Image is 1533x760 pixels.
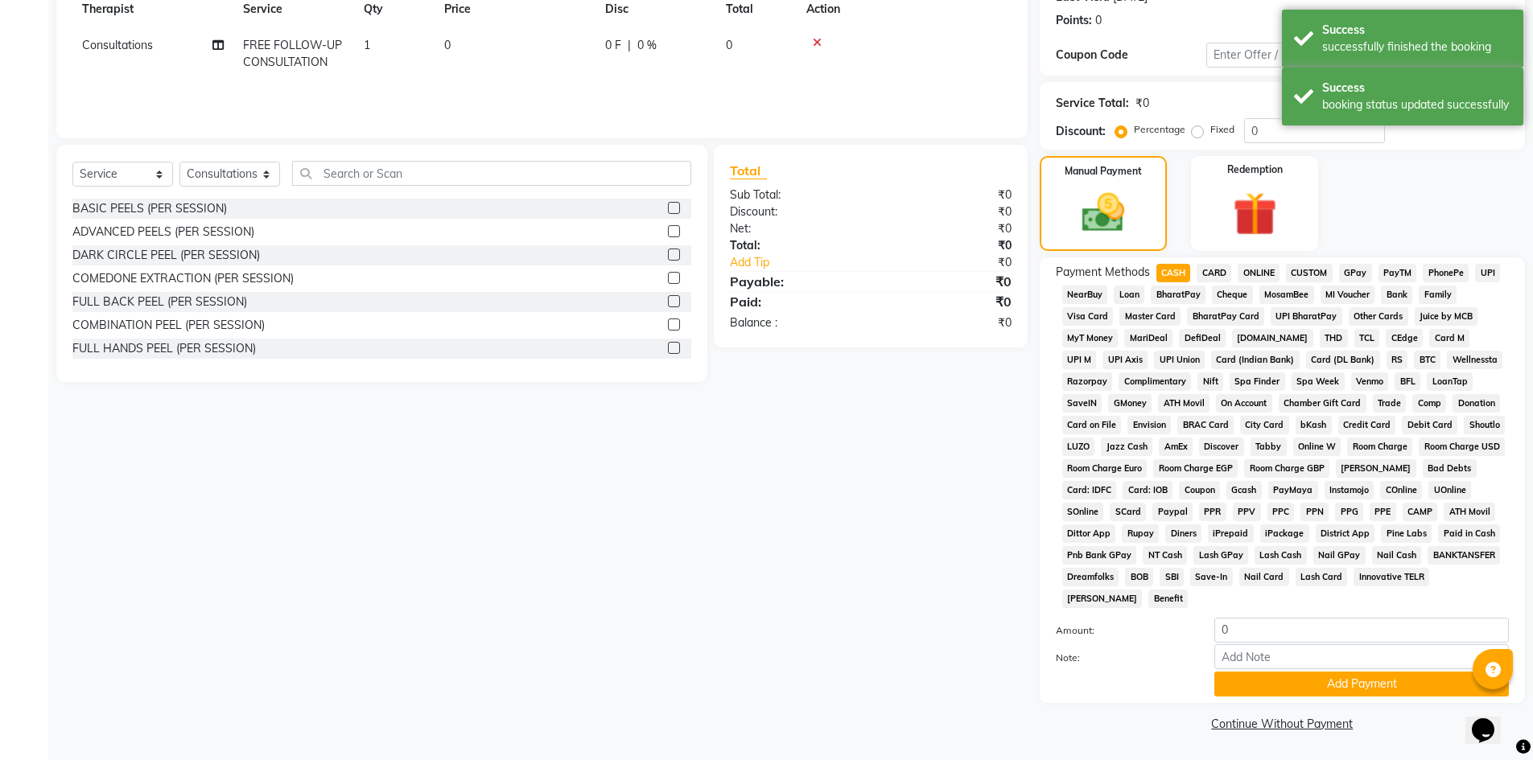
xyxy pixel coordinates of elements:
[1239,568,1289,586] span: Nail Card
[1419,438,1505,456] span: Room Charge USD
[1062,416,1122,434] span: Card on File
[1335,503,1363,521] span: PPG
[1347,438,1412,456] span: Room Charge
[1125,568,1153,586] span: BOB
[1475,264,1500,282] span: UPI
[1062,351,1097,369] span: UPI M
[1316,524,1375,543] span: District App
[1395,372,1420,391] span: BFL
[1428,481,1471,499] span: UOnline
[1447,351,1502,369] span: Wellnessta
[1244,459,1329,478] span: Room Charge GBP
[1062,438,1095,456] span: LUZO
[1123,481,1172,499] span: Card: IOB
[718,254,896,271] a: Add Tip
[1465,696,1517,744] iframe: chat widget
[1044,623,1203,638] label: Amount:
[1428,546,1500,565] span: BANKTANSFER
[1127,416,1171,434] span: Envision
[1056,123,1106,140] div: Discount:
[1415,307,1478,326] span: Juice by MCB
[364,38,370,52] span: 1
[1102,351,1148,369] span: UPI Axis
[718,272,871,291] div: Payable:
[871,203,1024,220] div: ₹0
[1114,286,1144,304] span: Loan
[1402,416,1457,434] span: Debit Card
[1322,22,1511,39] div: Success
[1268,481,1318,499] span: PayMaya
[1062,481,1117,499] span: Card: IDFC
[1230,372,1285,391] span: Spa Finder
[72,247,260,264] div: DARK CIRCLE PEEL (PER SESSION)
[1056,95,1129,112] div: Service Total:
[1438,524,1500,543] span: Paid in Cash
[871,187,1024,203] div: ₹0
[1292,372,1345,391] span: Spa Week
[1296,568,1348,586] span: Lash Card
[1062,394,1102,413] span: SaveIN
[1403,503,1438,521] span: CAMP
[1296,416,1332,434] span: bKash
[1101,438,1152,456] span: Jazz Cash
[1427,372,1473,391] span: LoanTap
[1351,372,1389,391] span: Venmo
[1378,264,1417,282] span: PayTM
[1286,264,1333,282] span: CUSTOM
[1381,286,1412,304] span: Bank
[1387,351,1408,369] span: RS
[896,254,1024,271] div: ₹0
[1062,372,1113,391] span: Razorpay
[1158,394,1210,413] span: ATH Movil
[871,314,1024,331] div: ₹0
[1414,351,1440,369] span: BTC
[1179,481,1220,499] span: Coupon
[1211,351,1300,369] span: Card (Indian Bank)
[1159,438,1193,456] span: AmEx
[1212,286,1253,304] span: Cheque
[1153,459,1238,478] span: Room Charge EGP
[1338,416,1396,434] span: Credit Card
[1069,188,1138,237] img: _cash.svg
[1370,503,1396,521] span: PPE
[1062,459,1148,478] span: Room Charge Euro
[1214,672,1509,696] button: Add Payment
[1271,307,1342,326] span: UPI BharatPay
[1056,12,1092,29] div: Points:
[871,237,1024,254] div: ₹0
[1381,524,1432,543] span: Pine Labs
[1143,546,1187,565] span: NT Cash
[1056,47,1207,64] div: Coupon Code
[1108,394,1152,413] span: GMoney
[1197,264,1231,282] span: CARD
[1386,329,1423,347] span: CEdge
[1119,307,1181,326] span: Master Card
[1300,503,1329,521] span: PPN
[1279,394,1366,413] span: Chamber Gift Card
[1313,546,1366,565] span: Nail GPay
[1119,372,1191,391] span: Complimentary
[1226,481,1262,499] span: Gcash
[1056,264,1150,281] span: Payment Methods
[1251,438,1287,456] span: Tabby
[1336,459,1416,478] span: [PERSON_NAME]
[871,220,1024,237] div: ₹0
[72,224,254,240] div: ADVANCED PEELS (PER SESSION)
[1062,286,1108,304] span: NearBuy
[1199,438,1244,456] span: Discover
[1322,80,1511,97] div: Success
[1062,524,1116,543] span: Dittor App
[1322,97,1511,113] div: booking status updated successfully
[1444,503,1495,521] span: ATH Movil
[1122,524,1159,543] span: Rupay
[1206,43,1433,68] input: Enter Offer / Coupon Code
[1062,329,1119,347] span: MyT Money
[1151,286,1205,304] span: BharatPay
[1134,122,1185,137] label: Percentage
[1156,264,1191,282] span: CASH
[1227,162,1283,177] label: Redemption
[1372,546,1422,565] span: Nail Cash
[1255,546,1307,565] span: Lash Cash
[1320,329,1348,347] span: THD
[718,220,871,237] div: Net:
